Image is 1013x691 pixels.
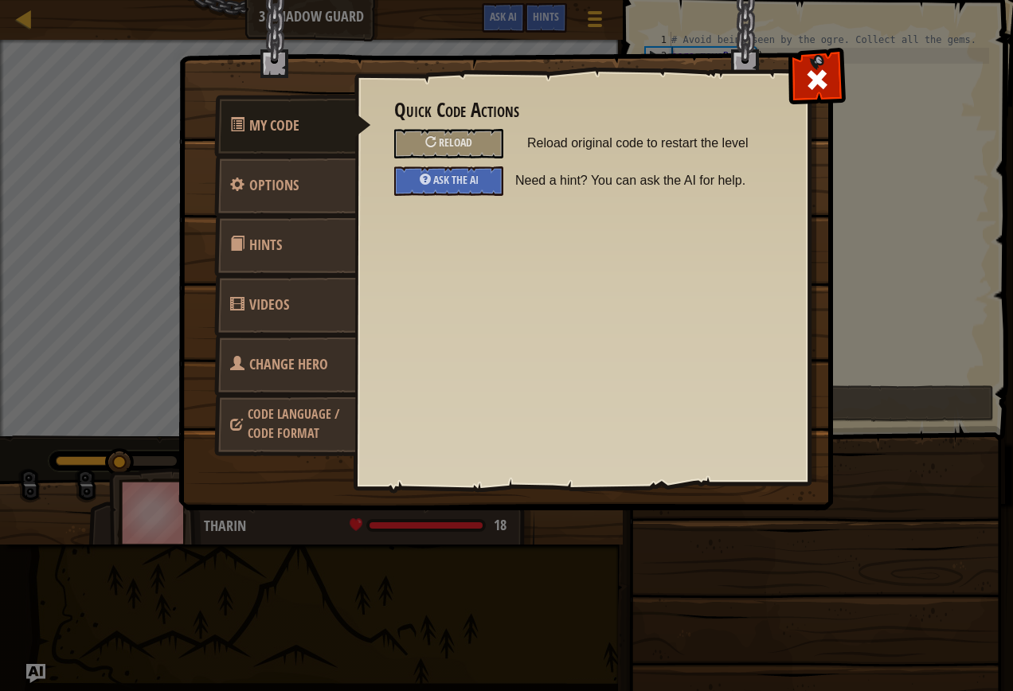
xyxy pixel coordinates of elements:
span: Reload original code to restart the level [527,129,769,158]
div: Ask the AI [394,166,503,196]
a: My Code [214,95,371,157]
span: Need a hint? You can ask the AI for help. [515,166,781,195]
span: Configure settings [249,175,299,195]
span: Choose hero, language [248,405,339,442]
span: Quick Code Actions [249,115,299,135]
span: Choose hero, language [249,354,328,374]
span: Videos [249,295,289,314]
span: Ask the AI [433,172,479,187]
span: Reload [439,135,472,150]
span: Hints [249,235,282,255]
h3: Quick Code Actions [394,100,769,121]
a: Options [214,154,356,217]
div: Reload original code to restart the level [394,129,503,158]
